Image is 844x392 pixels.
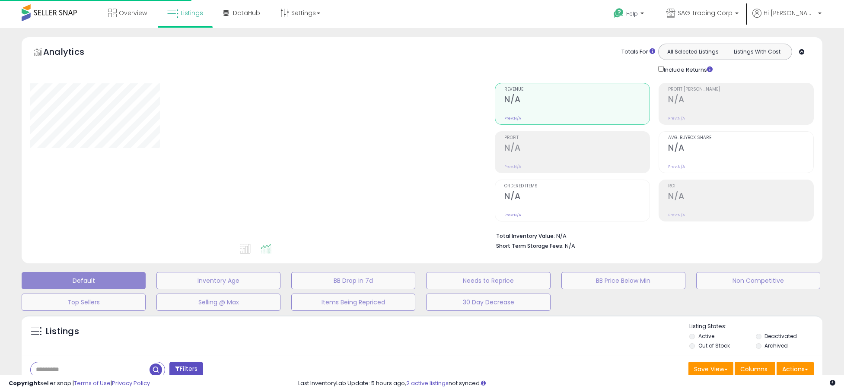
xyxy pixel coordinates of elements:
small: Prev: N/A [668,212,685,218]
button: Needs to Reprice [426,272,550,289]
button: BB Drop in 7d [291,272,415,289]
button: Items Being Repriced [291,294,415,311]
button: Listings With Cost [725,46,789,57]
span: Revenue [504,87,650,92]
h2: N/A [668,143,813,155]
span: Hi [PERSON_NAME] [764,9,815,17]
small: Prev: N/A [504,116,521,121]
a: Help [607,1,653,28]
div: seller snap | | [9,379,150,388]
small: Prev: N/A [668,116,685,121]
b: Total Inventory Value: [496,232,555,240]
button: Default [22,272,146,289]
small: Prev: N/A [504,212,521,218]
span: DataHub [233,9,260,17]
span: Profit [504,136,650,140]
i: Get Help [613,8,624,19]
h2: N/A [504,143,650,155]
h2: N/A [668,191,813,203]
a: Hi [PERSON_NAME] [752,9,822,28]
button: Inventory Age [156,272,280,289]
div: Totals For [621,48,655,56]
span: Profit [PERSON_NAME] [668,87,813,92]
button: All Selected Listings [661,46,725,57]
small: Prev: N/A [668,164,685,169]
h2: N/A [504,95,650,106]
b: Short Term Storage Fees: [496,242,564,250]
button: Top Sellers [22,294,146,311]
button: Selling @ Max [156,294,280,311]
span: Avg. Buybox Share [668,136,813,140]
h5: Analytics [43,46,101,60]
small: Prev: N/A [504,164,521,169]
h2: N/A [504,191,650,203]
span: ROI [668,184,813,189]
button: BB Price Below Min [561,272,685,289]
span: Ordered Items [504,184,650,189]
strong: Copyright [9,379,40,387]
h2: N/A [668,95,813,106]
button: 30 Day Decrease [426,294,550,311]
span: SAG Trading Corp [678,9,733,17]
span: N/A [565,242,575,250]
span: Overview [119,9,147,17]
li: N/A [496,230,807,240]
span: Listings [181,9,203,17]
button: Non Competitive [696,272,820,289]
div: Include Returns [652,64,723,74]
span: Help [626,10,638,17]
